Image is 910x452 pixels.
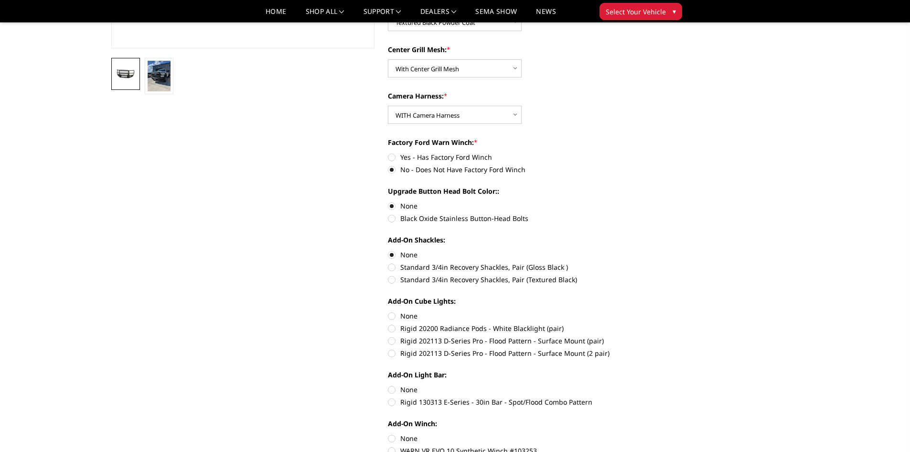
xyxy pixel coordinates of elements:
[364,8,401,22] a: Support
[388,186,652,196] label: Upgrade Button Head Bolt Color::
[388,275,652,285] label: Standard 3/4in Recovery Shackles, Pair (Textured Black)
[600,3,682,20] button: Select Your Vehicle
[536,8,556,22] a: News
[388,165,652,175] label: No - Does Not Have Factory Ford Winch
[388,262,652,272] label: Standard 3/4in Recovery Shackles, Pair (Gloss Black )
[388,152,652,162] label: Yes - Has Factory Ford Winch
[388,311,652,321] label: None
[388,44,652,55] label: Center Grill Mesh:
[148,61,171,91] img: 2023-2025 Ford F250-350-A2 Series-Extreme Front Bumper (winch mount)
[388,213,652,223] label: Black Oxide Stainless Button-Head Bolts
[388,419,652,429] label: Add-On Winch:
[606,7,666,17] span: Select Your Vehicle
[388,201,652,211] label: None
[862,406,910,452] iframe: Chat Widget
[388,336,652,346] label: Rigid 202113 D-Series Pro - Flood Pattern - Surface Mount (pair)
[388,370,652,380] label: Add-On Light Bar:
[388,91,652,101] label: Camera Harness:
[388,296,652,306] label: Add-On Cube Lights:
[420,8,457,22] a: Dealers
[388,433,652,443] label: None
[388,323,652,333] label: Rigid 20200 Radiance Pods - White Blacklight (pair)
[306,8,344,22] a: shop all
[388,137,652,147] label: Factory Ford Warn Winch:
[673,6,676,16] span: ▾
[388,235,652,245] label: Add-On Shackles:
[388,397,652,407] label: Rigid 130313 E-Series - 30in Bar - Spot/Flood Combo Pattern
[388,250,652,260] label: None
[388,385,652,395] label: None
[475,8,517,22] a: SEMA Show
[388,348,652,358] label: Rigid 202113 D-Series Pro - Flood Pattern - Surface Mount (2 pair)
[266,8,286,22] a: Home
[114,69,137,79] img: 2023-2025 Ford F250-350-A2 Series-Extreme Front Bumper (winch mount)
